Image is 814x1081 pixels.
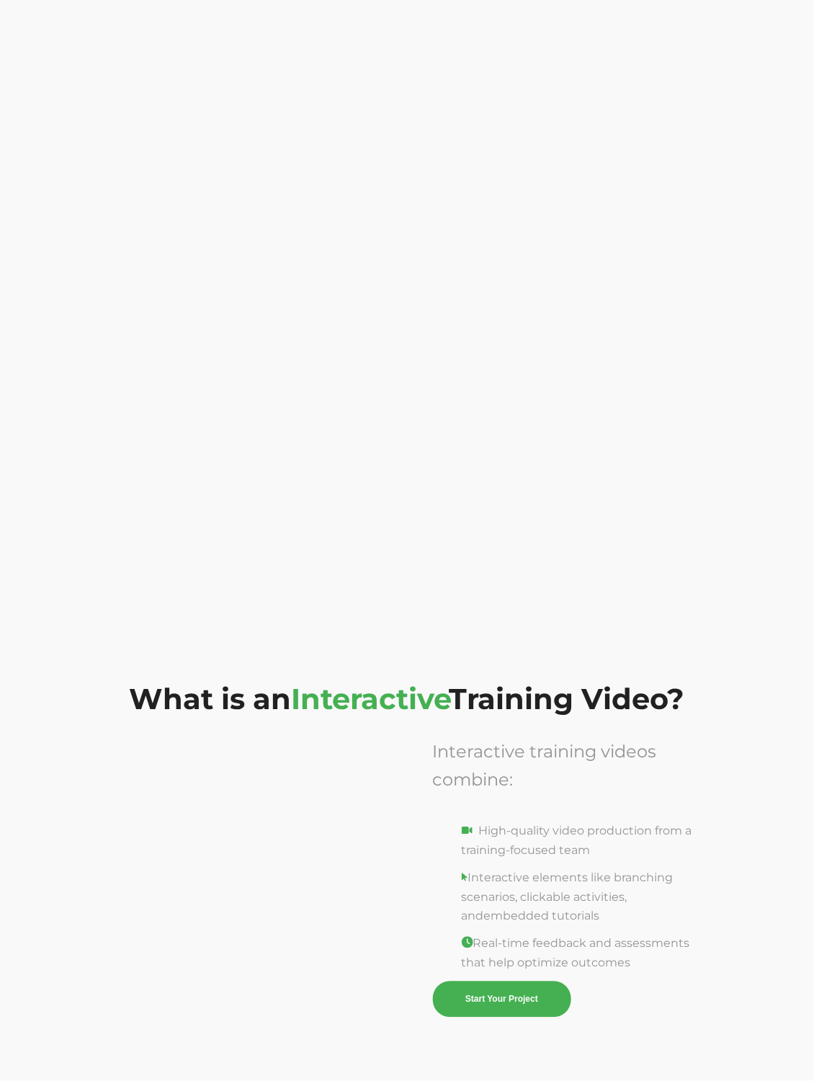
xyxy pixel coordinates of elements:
span: embedded tutorials [484,909,600,923]
span: What is an Training Video? [130,682,685,717]
a: Start Your Project [433,982,571,1018]
iframe: ArcBest Freight Load Quality [104,765,507,992]
span: Start Your Project [465,995,538,1005]
span: Interactive elements like branching scenarios, clickable activities, and [462,871,674,923]
span: High-quality video production from a training-focused team [462,824,692,858]
span: Real-time feedback and assessments that help optimize outcomes [462,937,690,970]
span: Interactive [292,682,450,717]
span: Interactive training videos combine: [433,742,657,791]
